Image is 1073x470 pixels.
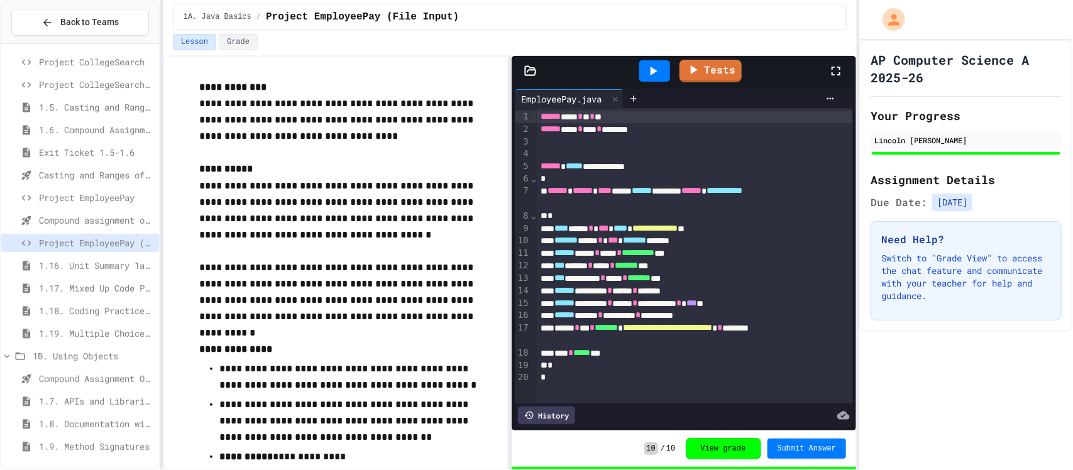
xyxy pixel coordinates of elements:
[515,89,624,108] div: EmployeePay.java
[515,347,531,359] div: 18
[515,123,531,136] div: 2
[515,222,531,235] div: 9
[39,259,154,272] span: 1.16. Unit Summary 1a (1.1-1.6)
[778,444,837,454] span: Submit Answer
[515,309,531,322] div: 16
[39,214,154,227] span: Compound assignment operators - Quiz
[515,173,531,185] div: 6
[531,210,537,221] span: Fold line
[680,60,742,82] a: Tests
[39,78,154,91] span: Project CollegeSearch (File Input)
[644,442,658,455] span: 10
[515,92,608,106] div: EmployeePay.java
[869,5,908,34] div: My Account
[871,107,1062,124] h2: Your Progress
[515,297,531,310] div: 15
[60,16,119,29] span: Back to Teams
[39,168,154,182] span: Casting and Ranges of variables - Quiz
[881,252,1051,302] p: Switch to "Grade View" to access the chat feature and communicate with your teacher for help and ...
[874,134,1058,146] div: Lincoln [PERSON_NAME]
[515,359,531,372] div: 19
[184,12,251,22] span: 1A. Java Basics
[515,210,531,222] div: 8
[871,195,927,210] span: Due Date:
[39,281,154,295] span: 1.17. Mixed Up Code Practice 1.1-1.6
[666,444,675,454] span: 10
[39,191,154,204] span: Project EmployeePay
[515,234,531,247] div: 10
[515,111,531,123] div: 1
[39,327,154,340] span: 1.19. Multiple Choice Exercises for Unit 1a (1.1-1.6)
[256,12,261,22] span: /
[39,55,154,68] span: Project CollegeSearch
[39,372,154,385] span: Compound Assignment Operators
[515,285,531,297] div: 14
[39,236,154,249] span: Project EmployeePay (File Input)
[686,438,761,459] button: View grade
[219,34,258,50] button: Grade
[515,160,531,173] div: 5
[11,9,149,36] button: Back to Teams
[39,304,154,317] span: 1.18. Coding Practice 1a (1.1-1.6)
[871,51,1062,86] h1: AP Computer Science A 2025-26
[515,136,531,148] div: 3
[39,146,154,159] span: Exit Ticket 1.5-1.6
[266,9,459,25] span: Project EmployeePay (File Input)
[515,148,531,160] div: 4
[881,232,1051,247] h3: Need Help?
[33,349,154,363] span: 1B. Using Objects
[173,34,216,50] button: Lesson
[39,417,154,430] span: 1.8. Documentation with Comments and Preconditions
[932,194,972,211] span: [DATE]
[518,407,575,424] div: History
[515,272,531,285] div: 13
[768,439,847,459] button: Submit Answer
[515,260,531,272] div: 12
[515,322,531,346] div: 17
[515,185,531,210] div: 7
[39,123,154,136] span: 1.6. Compound Assignment Operators
[661,444,665,454] span: /
[39,395,154,408] span: 1.7. APIs and Libraries
[515,247,531,260] div: 11
[531,173,537,183] span: Fold line
[39,440,154,453] span: 1.9. Method Signatures
[515,371,531,384] div: 20
[39,101,154,114] span: 1.5. Casting and Ranges of Values
[871,171,1062,189] h2: Assignment Details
